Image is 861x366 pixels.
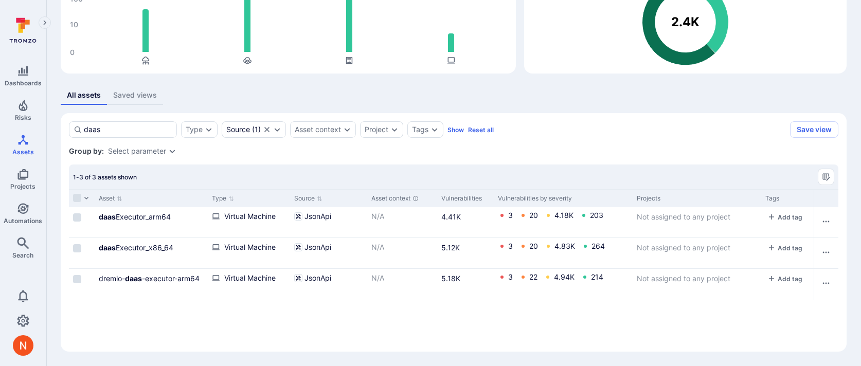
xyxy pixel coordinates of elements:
div: Cell for Asset context [367,238,437,268]
span: Not assigned to any project [637,274,730,283]
div: Cell for [814,207,838,237]
button: Sort by Source [294,194,322,203]
div: assets tabs [61,86,847,105]
span: Risks [15,114,31,121]
div: Cell for Type [208,269,290,300]
div: Cell for Vulnerabilities [437,269,494,300]
div: Cell for [814,238,838,268]
div: Source [226,125,250,134]
span: Select row [73,213,81,222]
i: Expand navigation menu [41,19,48,27]
div: grouping parameters [108,147,176,155]
button: Type [186,125,203,134]
div: Saved views [113,90,157,100]
div: Cell for Vulnerabilities [437,207,494,237]
a: daasExecutor_arm64 [99,212,171,221]
button: Reset all [468,126,494,134]
span: JsonApi [304,242,331,252]
span: Select row [73,244,81,252]
span: Virtual Machine [224,242,276,252]
div: Cell for Asset context [367,207,437,237]
p: N/A [371,211,433,222]
button: Sort by Asset [99,194,122,203]
span: Projects [10,182,35,190]
span: Not assigned to any project [637,212,730,221]
p: N/A [371,273,433,283]
span: Group by: [69,146,104,156]
p: N/A [371,242,433,252]
span: Virtual Machine [224,273,276,283]
div: Vulnerabilities by severity [498,194,629,203]
a: 22 [529,272,537,281]
div: Cell for Projects [633,269,761,300]
div: Cell for Asset [95,207,208,237]
div: Cell for Source [290,269,367,300]
b: daas [99,212,116,221]
a: 214 [591,272,603,281]
button: Expand dropdown [273,125,281,134]
div: Cell for [814,269,838,300]
div: Neeren Patki [13,335,33,356]
div: Cell for selection [69,238,95,268]
div: Cell for Source [290,207,367,237]
a: 4.94K [554,272,575,281]
div: Cell for Vulnerabilities by severity [494,269,633,300]
span: Dashboards [5,79,42,87]
button: Select parameter [108,147,166,155]
div: Cell for Vulnerabilities [437,238,494,268]
a: 4.18K [554,211,573,219]
span: Automations [4,217,42,225]
div: Cell for Type [208,207,290,237]
a: 3 [508,242,513,250]
div: Cell for Asset [95,238,208,268]
span: Select all rows [73,194,81,202]
button: Show [447,126,464,134]
img: ACg8ocIprwjrgDQnDsNSk9Ghn5p5-B8DpAKWoJ5Gi9syOE4K59tr4Q=s96-c [13,335,33,356]
button: Project [365,125,388,134]
div: JsonApi [222,121,286,138]
span: Not assigned to any project [637,243,730,252]
div: Cell for Asset context [367,269,437,300]
div: Cell for Type [208,238,290,268]
span: Select row [73,275,81,283]
span: JsonApi [304,273,331,283]
input: Search asset [84,124,172,135]
div: Tags [412,125,428,134]
button: add tag [765,213,804,221]
button: add tag [765,244,804,252]
text: 10 [70,20,78,29]
div: All assets [67,90,101,100]
a: 4.83K [554,242,575,250]
button: Expand dropdown [205,125,213,134]
a: 5.12K [441,243,460,252]
span: Search [12,251,33,259]
button: Save view [790,121,838,138]
button: add tag [765,275,804,283]
div: Vulnerabilities [441,194,490,203]
a: 5.18K [441,274,460,283]
div: Cell for Vulnerabilities by severity [494,238,633,268]
button: Source(1) [226,125,261,134]
div: Cell for Vulnerabilities by severity [494,207,633,237]
a: 20 [529,211,538,219]
span: Assets [12,148,34,156]
button: Asset context [295,125,341,134]
div: Automatically discovered context associated with the asset [412,195,419,202]
button: Row actions menu [818,244,834,261]
a: daasExecutor_x86_64 [99,243,173,252]
div: Cell for Projects [633,238,761,268]
button: Expand dropdown [390,125,399,134]
button: Expand dropdown [343,125,351,134]
a: 264 [591,242,605,250]
span: 1-3 of 3 assets shown [73,173,137,181]
span: Virtual Machine [224,211,276,222]
button: Row actions menu [818,275,834,291]
button: Expand navigation menu [39,16,51,29]
div: Projects [637,194,757,203]
b: daas [125,274,142,283]
text: 2.4K [671,15,699,30]
button: Sort by Type [212,194,234,203]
